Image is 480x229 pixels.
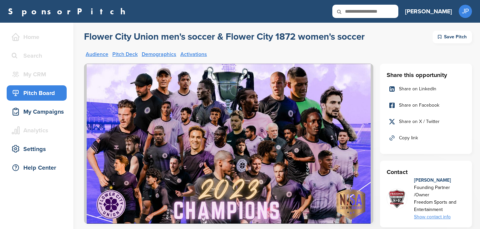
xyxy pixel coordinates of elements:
[399,85,436,93] span: Share on LinkedIn
[399,134,418,142] span: Copy link
[387,82,465,96] a: Share on LinkedIn
[414,184,465,199] div: Founding Partner /Owner
[7,160,67,175] a: Help Center
[10,50,67,62] div: Search
[7,141,67,157] a: Settings
[10,31,67,43] div: Home
[414,213,465,221] div: Show contact info
[405,4,452,19] a: [PERSON_NAME]
[387,167,465,177] h3: Contact
[86,52,108,57] a: Audience
[387,189,407,209] img: Freedom sports enterntainment logo white 5 copy
[7,67,67,82] a: My CRM
[8,7,130,16] a: SponsorPitch
[414,177,465,184] div: [PERSON_NAME]
[433,31,472,43] div: Save Pitch
[10,124,67,136] div: Analytics
[180,52,207,57] a: Activations
[399,118,440,125] span: Share on X / Twitter
[7,29,67,45] a: Home
[459,5,472,18] span: JP
[387,115,465,129] a: Share on X / Twitter
[399,102,439,109] span: Share on Facebook
[7,85,67,101] a: Pitch Board
[10,162,67,174] div: Help Center
[7,48,67,63] a: Search
[10,87,67,99] div: Pitch Board
[10,106,67,118] div: My Campaigns
[7,104,67,119] a: My Campaigns
[405,7,452,16] h3: [PERSON_NAME]
[142,52,176,57] a: Demographics
[7,123,67,138] a: Analytics
[387,70,465,80] h3: Share this opportunity
[10,68,67,80] div: My CRM
[112,52,138,57] a: Pitch Deck
[84,64,373,224] img: Sponsorpitch &
[10,143,67,155] div: Settings
[387,98,465,112] a: Share on Facebook
[84,31,365,43] a: Flower City Union men's soccer & Flower City 1872 women's soccer
[387,131,465,145] a: Copy link
[414,199,465,213] div: Freedom Sports and Entertainment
